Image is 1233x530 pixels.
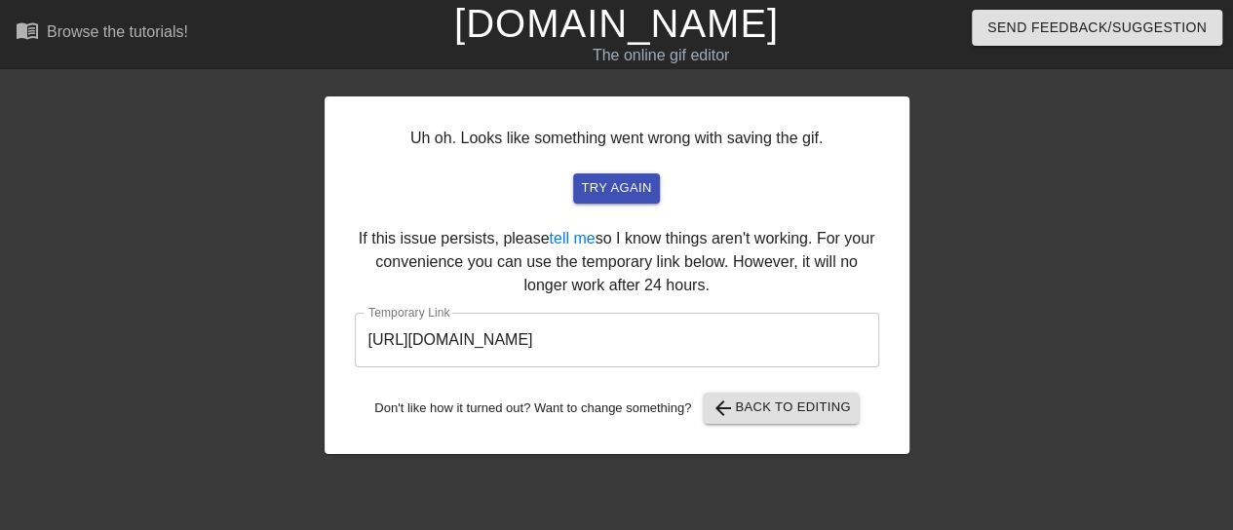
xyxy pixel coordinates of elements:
button: Send Feedback/Suggestion [972,10,1222,46]
input: bare [355,313,879,367]
span: arrow_back [712,397,735,420]
a: tell me [549,230,595,246]
span: try again [581,177,651,200]
a: Browse the tutorials! [16,19,188,49]
div: Don't like how it turned out? Want to change something? [355,393,879,424]
span: Back to Editing [712,397,851,420]
button: Back to Editing [704,393,859,424]
span: Send Feedback/Suggestion [987,16,1207,40]
span: menu_book [16,19,39,42]
button: try again [573,173,659,204]
a: [DOMAIN_NAME] [454,2,779,45]
div: The online gif editor [421,44,902,67]
div: Uh oh. Looks like something went wrong with saving the gif. If this issue persists, please so I k... [325,96,909,454]
div: Browse the tutorials! [47,23,188,40]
